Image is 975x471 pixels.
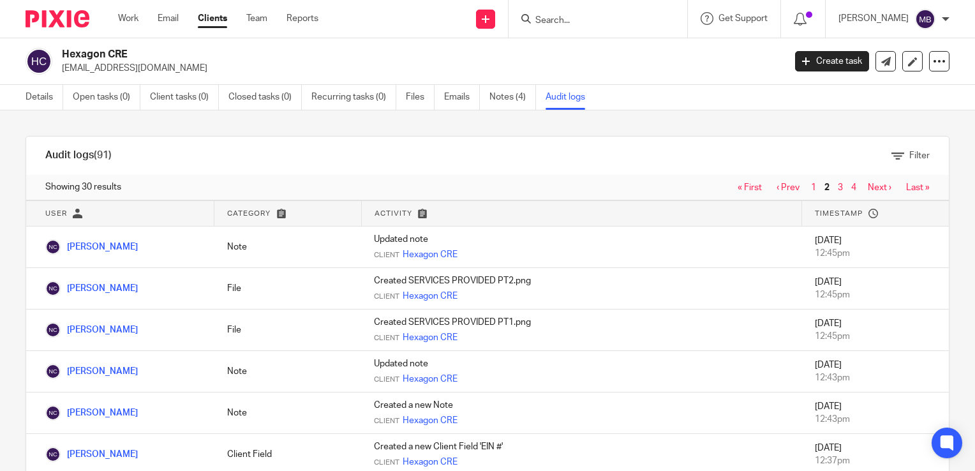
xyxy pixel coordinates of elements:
span: (91) [94,150,112,160]
div: 12:43pm [815,413,936,426]
a: Hexagon CRE [403,456,458,468]
a: Files [406,85,435,110]
img: svg%3E [915,9,935,29]
td: [DATE] [802,268,949,310]
td: Created SERVICES PROVIDED PT1.png [361,310,801,351]
a: « First [738,183,762,192]
a: Details [26,85,63,110]
nav: pager [731,183,930,193]
td: File [214,268,361,310]
td: [DATE] [802,310,949,351]
a: Next › [868,183,891,192]
span: Activity [375,210,412,217]
div: 12:45pm [815,330,936,343]
a: Emails [444,85,480,110]
h1: Audit logs [45,149,112,162]
img: svg%3E [26,48,52,75]
td: Note [214,351,361,392]
a: Last » [906,183,930,192]
h2: Hexagon CRE [62,48,633,61]
td: Updated note [361,227,801,268]
a: Notes (4) [489,85,536,110]
a: 4 [851,183,856,192]
td: [DATE] [802,227,949,268]
span: Client [374,292,399,302]
a: Email [158,12,179,25]
a: 1 [811,183,816,192]
input: Search [534,15,649,27]
a: Clients [198,12,227,25]
a: Hexagon CRE [403,414,458,427]
a: Reports [287,12,318,25]
a: [PERSON_NAME] [45,367,138,376]
td: Note [214,227,361,268]
span: 2 [821,180,833,195]
span: Showing 30 results [45,181,121,193]
a: [PERSON_NAME] [45,325,138,334]
img: Nathalie Coronado [45,364,61,379]
a: Audit logs [546,85,595,110]
a: Open tasks (0) [73,85,140,110]
a: [PERSON_NAME] [45,284,138,293]
td: Created SERVICES PROVIDED PT2.png [361,268,801,310]
td: File [214,310,361,351]
a: [PERSON_NAME] [45,408,138,417]
a: [PERSON_NAME] [45,243,138,251]
div: 12:45pm [815,288,936,301]
a: ‹ Prev [777,183,800,192]
p: [PERSON_NAME] [838,12,909,25]
a: Closed tasks (0) [228,85,302,110]
a: [PERSON_NAME] [45,450,138,459]
span: Filter [909,151,930,160]
img: Nathalie Coronado [45,239,61,255]
p: [EMAIL_ADDRESS][DOMAIN_NAME] [62,62,776,75]
img: Nathalie Coronado [45,322,61,338]
span: User [45,210,67,217]
a: Hexagon CRE [403,331,458,344]
div: 12:37pm [815,454,936,467]
span: Get Support [718,14,768,23]
td: Created a new Note [361,392,801,434]
img: Nathalie Coronado [45,447,61,462]
a: Hexagon CRE [403,290,458,303]
a: Recurring tasks (0) [311,85,396,110]
a: Hexagon CRE [403,373,458,385]
img: Nathalie Coronado [45,405,61,421]
span: Category [227,210,271,217]
span: Client [374,416,399,426]
span: Client [374,250,399,260]
td: [DATE] [802,392,949,434]
div: 12:43pm [815,371,936,384]
span: Client [374,458,399,468]
a: Team [246,12,267,25]
td: Note [214,392,361,434]
img: Nathalie Coronado [45,281,61,296]
span: Client [374,375,399,385]
span: Client [374,333,399,343]
a: 3 [838,183,843,192]
a: Work [118,12,138,25]
span: Timestamp [815,210,863,217]
a: Hexagon CRE [403,248,458,261]
div: 12:45pm [815,247,936,260]
td: [DATE] [802,351,949,392]
img: Pixie [26,10,89,27]
td: Updated note [361,351,801,392]
a: Create task [795,51,869,71]
a: Client tasks (0) [150,85,219,110]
